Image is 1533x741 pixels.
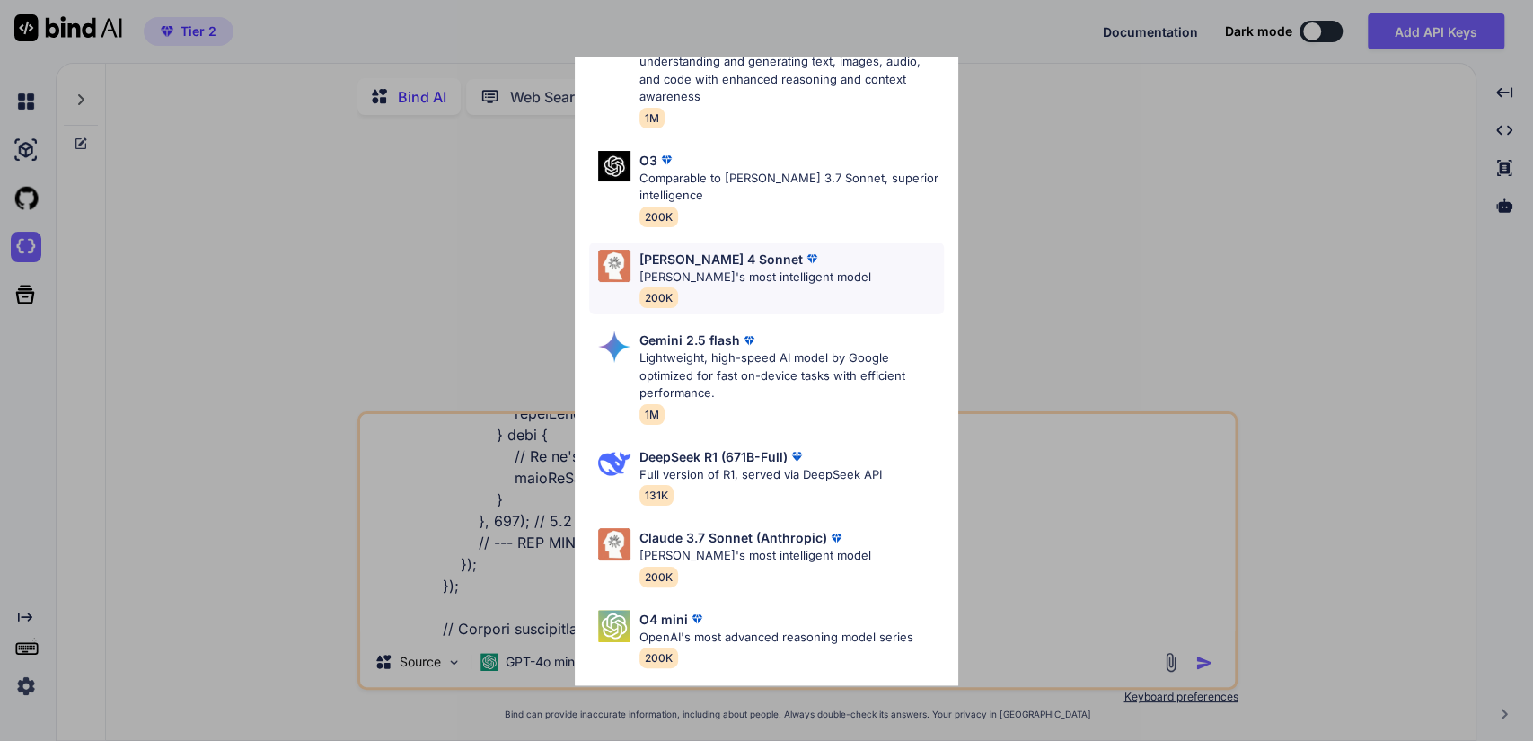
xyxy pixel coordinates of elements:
span: 131K [639,485,674,506]
p: Google's advanced multimodal AI model capable of understanding and generating text, images, audio... [639,36,944,106]
span: 1M [639,108,665,128]
p: [PERSON_NAME]'s most intelligent model [639,269,871,287]
p: Full version of R1, served via DeepSeek API [639,466,882,484]
p: Claude 3.7 Sonnet (Anthropic) [639,528,827,547]
img: premium [803,250,821,268]
img: premium [657,151,675,169]
span: 200K [639,287,678,308]
p: Comparable to [PERSON_NAME] 3.7 Sonnet, superior intelligence [639,170,944,205]
img: premium [788,447,806,465]
span: 200K [639,648,678,668]
p: OpenAI's most advanced reasoning model series [639,629,913,647]
img: Pick Models [598,151,630,182]
span: 1M [639,404,665,425]
span: 200K [639,567,678,587]
img: Pick Models [598,331,630,363]
img: Pick Models [598,447,630,480]
p: O3 [639,151,657,170]
span: 200K [639,207,678,227]
p: [PERSON_NAME] 4 Sonnet [639,250,803,269]
img: premium [688,610,706,628]
img: Pick Models [598,250,630,282]
p: Gemini 2.5 flash [639,331,740,349]
img: premium [827,529,845,547]
p: Lightweight, high-speed AI model by Google optimized for fast on-device tasks with efficient perf... [639,349,944,402]
p: DeepSeek R1 (671B-Full) [639,447,788,466]
img: Pick Models [598,528,630,560]
img: premium [740,331,758,349]
img: Pick Models [598,610,630,642]
p: O4 mini [639,610,688,629]
p: [PERSON_NAME]'s most intelligent model [639,547,871,565]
